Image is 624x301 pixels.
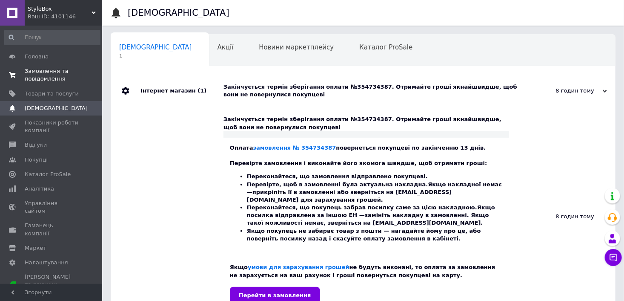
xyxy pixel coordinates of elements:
span: Аналітика [25,185,54,193]
a: замовлення № 354734387 [253,145,336,151]
li: Якщо покупець не забирає товар з пошти — нагадайте йому про це, або поверніть посилку назад і ска... [247,227,503,243]
span: [DEMOGRAPHIC_DATA] [119,43,192,51]
li: Перевірте, щоб в замовленні була актуальна накладна. прикріпіть її в замовленні або зверніться на... [247,181,503,204]
b: Якщо накладної немає — [247,181,502,195]
span: Новини маркетплейсу [259,43,334,51]
li: Переконайтеся, що замовлення відправлено покупцеві. [247,173,503,180]
span: 1 [119,53,192,59]
span: Товари та послуги [25,90,79,98]
span: Показники роботи компанії [25,119,79,134]
div: Інтернет магазин [140,75,223,107]
span: Відгуки [25,141,47,149]
span: Акції [218,43,234,51]
div: Закінчується термін зберігання оплати №354734387. Отримайте гроші якнайшвидше, щоб вони не поверн... [223,83,522,98]
div: 8 годин тому [522,87,607,95]
span: Гаманець компанії [25,222,79,237]
span: StyleBox [28,5,92,13]
span: Головна [25,53,49,61]
span: Замовлення та повідомлення [25,67,79,83]
span: (1) [198,87,206,94]
button: Чат з покупцем [605,249,622,266]
div: Закінчується термін зберігання оплати №354734387. Отримайте гроші якнайшвидше, щоб вони не поверн... [223,116,509,131]
div: Ваш ID: 4101146 [28,13,102,20]
input: Пошук [4,30,100,45]
span: [DEMOGRAPHIC_DATA] [25,104,88,112]
h1: [DEMOGRAPHIC_DATA] [128,8,229,18]
a: умови для зарахування грошей [248,264,349,270]
span: Управління сайтом [25,200,79,215]
span: Каталог ProSale [25,171,71,178]
span: Покупці [25,156,48,164]
span: Каталог ProSale [359,43,412,51]
span: Налаштування [25,259,68,266]
span: [PERSON_NAME] та рахунки [25,273,79,297]
span: Маркет [25,244,46,252]
li: Переконайтеся, що покупець забрав посилку саме за цією накладною. замініть накладну в замовленні.... [247,204,503,227]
